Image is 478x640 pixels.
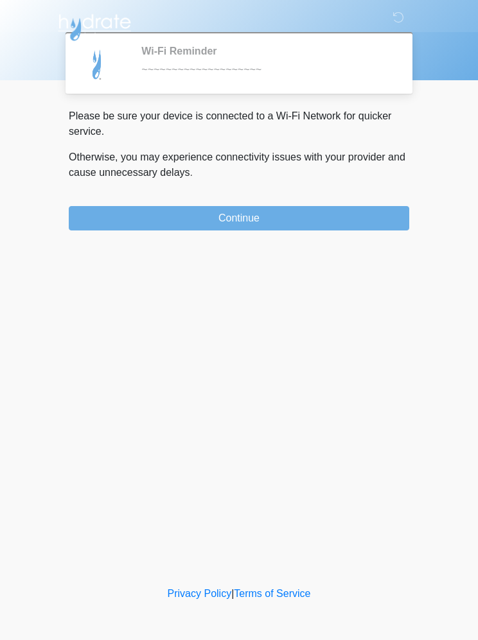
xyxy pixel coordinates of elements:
button: Continue [69,206,409,230]
a: Privacy Policy [168,588,232,599]
p: Otherwise, you may experience connectivity issues with your provider and cause unnecessary delays [69,150,409,180]
div: ~~~~~~~~~~~~~~~~~~~~ [141,62,390,78]
img: Hydrate IV Bar - Flagstaff Logo [56,10,133,42]
img: Agent Avatar [78,45,117,83]
a: | [231,588,234,599]
span: . [190,167,193,178]
a: Terms of Service [234,588,310,599]
p: Please be sure your device is connected to a Wi-Fi Network for quicker service. [69,108,409,139]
